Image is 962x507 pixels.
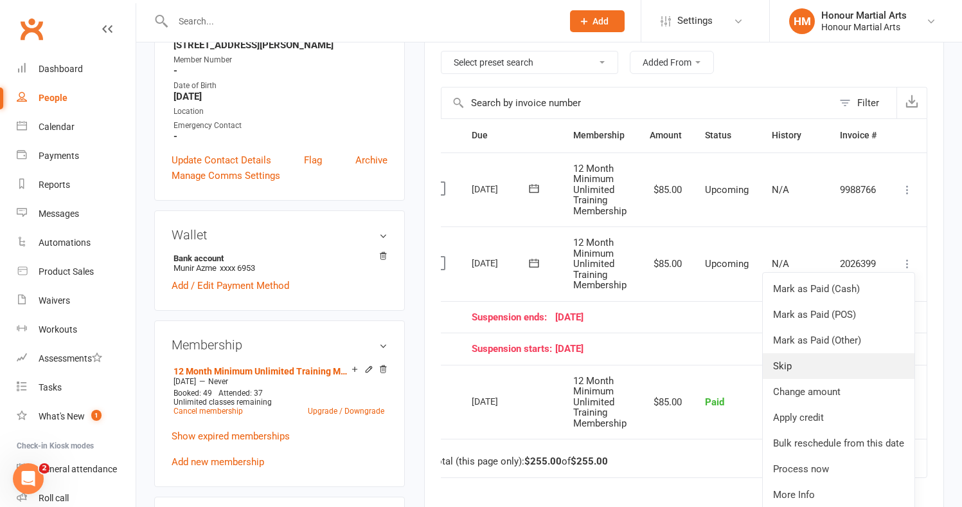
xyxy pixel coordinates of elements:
[17,315,136,344] a: Workouts
[562,119,638,152] th: Membership
[17,84,136,113] a: People
[760,119,828,152] th: History
[39,353,102,364] div: Assessments
[39,411,85,421] div: What's New
[174,253,381,263] strong: Bank account
[763,430,914,456] a: Bulk reschedule from this date
[789,8,815,34] div: HM
[172,252,387,275] li: Munir Azme
[472,179,531,199] div: [DATE]
[39,463,49,474] span: 2
[573,237,627,291] span: 12 Month Minimum Unlimited Training Membership
[17,142,136,171] a: Payments
[638,226,693,301] td: $85.00
[39,324,77,335] div: Workouts
[220,263,255,273] span: xxxx 6953
[17,113,136,142] a: Calendar
[17,199,136,228] a: Messages
[39,64,83,74] div: Dashboard
[174,398,272,407] span: Unlimited classes remaining
[431,456,608,467] div: Total (this page only): of
[174,106,387,118] div: Location
[17,344,136,373] a: Assessments
[17,402,136,431] a: What's New1
[821,10,907,21] div: Honour Martial Arts
[39,180,70,190] div: Reports
[172,152,271,168] a: Update Contact Details
[17,455,136,484] a: General attendance kiosk mode
[472,253,531,273] div: [DATE]
[772,184,789,196] span: N/A
[460,119,562,152] th: Due
[39,237,91,248] div: Automations
[638,152,693,227] td: $85.00
[91,410,102,421] span: 1
[355,152,387,168] a: Archive
[39,493,69,503] div: Roll call
[17,286,136,315] a: Waivers
[174,91,387,102] strong: [DATE]
[763,405,914,430] a: Apply credit
[39,93,67,103] div: People
[472,312,555,323] span: Suspension ends:
[693,119,760,152] th: Status
[828,119,888,152] th: Invoice #
[524,456,562,467] strong: $255.00
[174,39,387,51] strong: [STREET_ADDRESS][PERSON_NAME]
[172,278,289,293] a: Add / Edit Payment Method
[705,184,749,196] span: Upcoming
[172,168,280,183] a: Manage Comms Settings
[638,119,693,152] th: Amount
[570,10,625,32] button: Add
[472,391,531,411] div: [DATE]
[174,131,387,142] strong: -
[705,396,724,408] span: Paid
[174,389,212,398] span: Booked: 49
[17,171,136,199] a: Reports
[174,80,387,92] div: Date of Birth
[571,456,608,467] strong: $255.00
[828,152,888,227] td: 9988766
[821,21,907,33] div: Honour Martial Arts
[304,152,322,168] a: Flag
[17,228,136,257] a: Automations
[763,276,914,302] a: Mark as Paid (Cash)
[174,65,387,77] strong: -
[833,88,896,118] button: Filter
[772,258,789,270] span: N/A
[174,366,352,376] a: 12 Month Minimum Unlimited Training Membership
[39,151,79,161] div: Payments
[172,228,387,242] h3: Wallet
[174,120,387,132] div: Emergency Contact
[172,456,264,468] a: Add new membership
[763,456,914,482] a: Process now
[17,55,136,84] a: Dashboard
[677,6,713,35] span: Settings
[592,16,609,26] span: Add
[763,327,914,353] a: Mark as Paid (Other)
[13,463,44,494] iframe: Intercom live chat
[573,375,627,429] span: 12 Month Minimum Unlimited Training Membership
[169,12,553,30] input: Search...
[17,373,136,402] a: Tasks
[39,122,75,132] div: Calendar
[573,163,627,217] span: 12 Month Minimum Unlimited Training Membership
[218,389,263,398] span: Attended: 37
[17,257,136,286] a: Product Sales
[638,365,693,439] td: $85.00
[39,266,94,277] div: Product Sales
[705,258,749,270] span: Upcoming
[174,54,387,66] div: Member Number
[441,88,833,118] input: Search by invoice number
[174,407,243,416] a: Cancel membership
[39,208,79,219] div: Messages
[208,377,228,386] span: Never
[630,51,714,74] button: Added From
[472,344,555,355] span: Suspension starts:
[472,312,877,323] div: [DATE]
[170,376,387,387] div: —
[763,379,914,405] a: Change amount
[39,464,117,474] div: General attendance
[857,95,879,111] div: Filter
[174,377,196,386] span: [DATE]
